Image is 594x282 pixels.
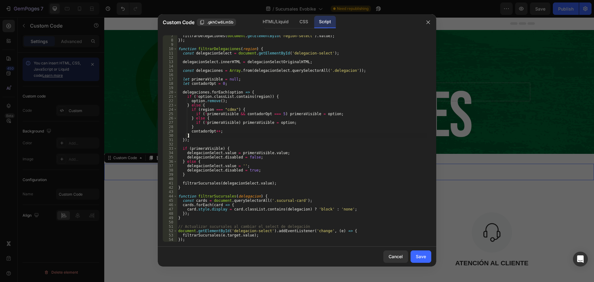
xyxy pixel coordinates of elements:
div: HTML/Liquid [258,16,293,28]
div: 46 [163,203,177,207]
div: 25 [163,112,177,116]
div: 34 [163,151,177,155]
div: Cancel [389,253,403,260]
img: Alt Image [177,195,217,235]
div: 24 [163,107,177,112]
div: 44 [163,194,177,198]
p: ATENCIÓN AL CLIENTE [345,241,430,251]
div: 42 [163,185,177,190]
button: .gkhCw6LmSb [197,19,236,26]
div: 23 [163,103,177,107]
span: Custom Code [163,19,194,26]
div: 7 [163,34,177,38]
div: 47 [163,207,177,211]
div: 18 [163,81,177,86]
div: 22 [163,99,177,103]
div: 41 [163,181,177,185]
div: 38 [163,168,177,172]
div: 14 [163,64,177,68]
p: ENTREGA INMEDIATA [155,241,240,251]
div: 20 [163,90,177,94]
button: Save [411,250,431,263]
p: ENVÍOS A TODO EL PAÍS [60,241,145,251]
div: 28 [163,125,177,129]
div: 16 [163,73,177,77]
div: 36 [163,159,177,164]
div: 50 [163,220,177,224]
div: 35 [163,155,177,159]
div: Drop element here [232,72,265,77]
div: Open Intercom Messenger [573,252,588,267]
div: Script [314,16,336,28]
div: 21 [163,94,177,99]
span: .gkhCw6LmSb [207,20,233,25]
div: 37 [163,164,177,168]
div: 54 [163,237,177,242]
div: 51 [163,224,177,229]
div: Save [416,253,426,260]
div: 10 [163,47,177,51]
div: 19 [163,86,177,90]
div: 9 [163,42,177,47]
div: 32 [163,142,177,146]
div: 43 [163,190,177,194]
div: 27 [163,120,177,125]
div: 11 [163,51,177,55]
img: Alt Image [82,195,122,235]
p: GARANTÍA DE 1 AÑO [250,241,335,251]
div: 26 [163,116,177,120]
div: 49 [163,216,177,220]
div: 30 [163,133,177,138]
img: Alt Image [272,195,312,235]
div: 15 [163,68,177,73]
div: 29 [163,129,177,133]
div: 40 [163,177,177,181]
div: 12 [163,55,177,60]
div: 52 [163,229,177,233]
div: Custom Code [8,138,34,143]
div: 33 [163,146,177,151]
div: 31 [163,138,177,142]
div: 17 [163,77,177,81]
div: 8 [163,38,177,42]
div: 48 [163,211,177,216]
div: 13 [163,60,177,64]
div: 45 [163,198,177,203]
div: CSS [295,16,313,28]
div: 53 [163,233,177,237]
div: 39 [163,172,177,177]
button: Cancel [383,250,408,263]
img: Alt Image [368,195,408,235]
